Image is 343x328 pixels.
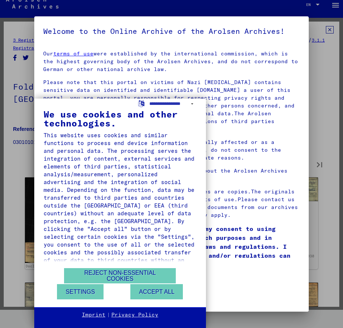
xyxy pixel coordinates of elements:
a: Privacy Policy [111,311,158,319]
button: Reject non-essential cookies [64,268,176,283]
div: This website uses cookies and similar functions to process end device information and personal da... [44,131,197,272]
button: Settings [57,284,104,299]
div: We use cookies and other technologies. [44,110,197,128]
button: Accept all [130,284,183,299]
a: Imprint [82,311,105,319]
